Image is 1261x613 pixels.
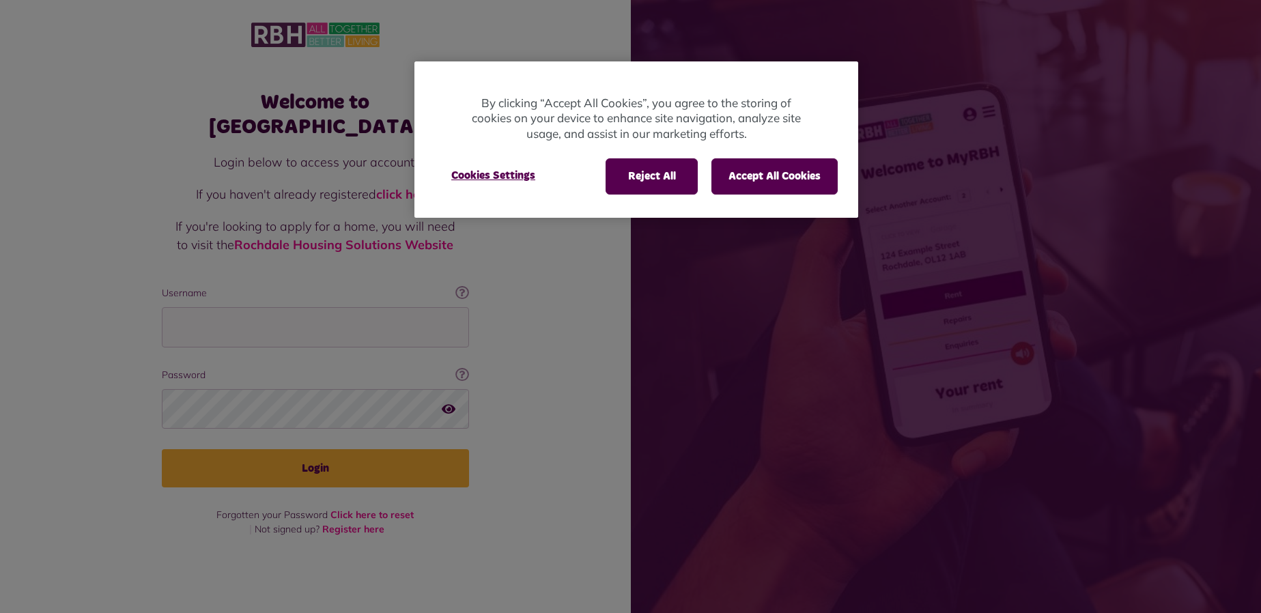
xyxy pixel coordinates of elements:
div: Privacy [414,61,858,218]
button: Accept All Cookies [711,158,838,194]
button: Cookies Settings [435,158,552,193]
div: Cookie banner [414,61,858,218]
p: By clicking “Accept All Cookies”, you agree to the storing of cookies on your device to enhance s... [469,96,804,142]
button: Reject All [606,158,698,194]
